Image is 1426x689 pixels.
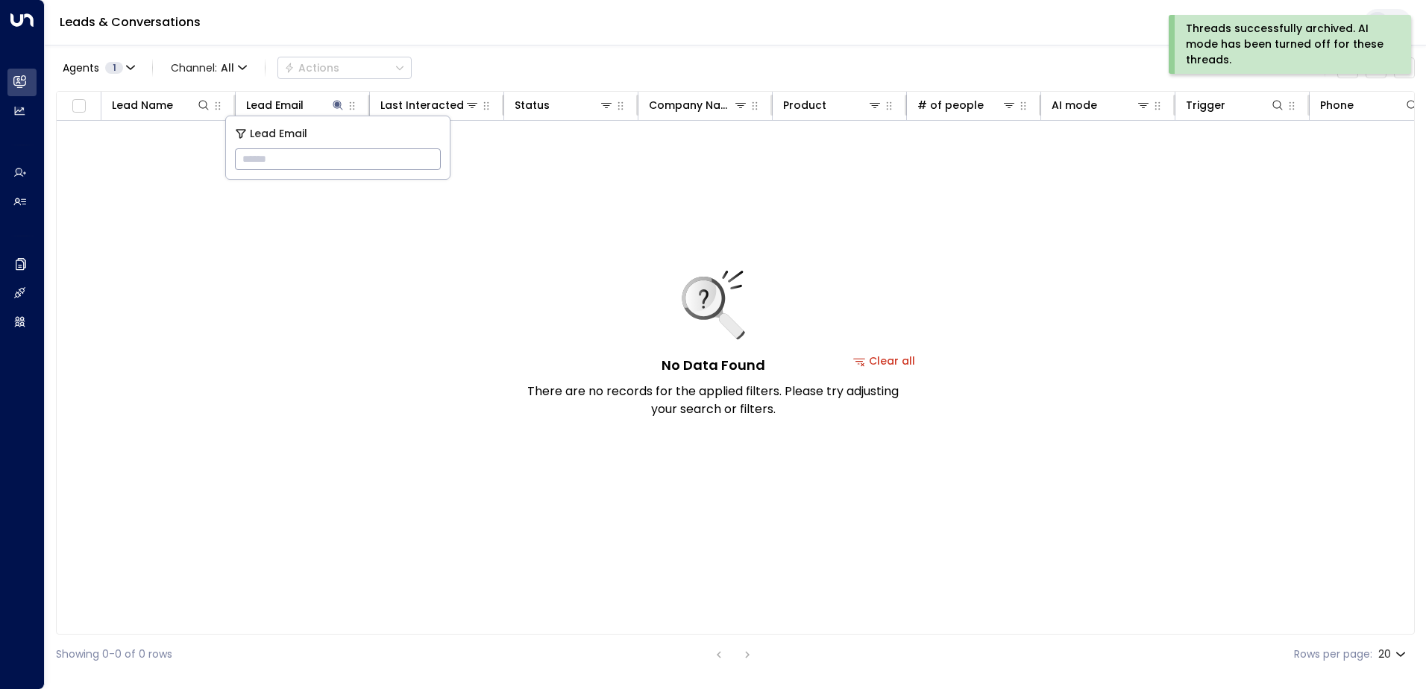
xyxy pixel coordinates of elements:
div: Lead Email [246,96,304,114]
nav: pagination navigation [709,645,757,664]
div: Phone [1320,96,1354,114]
div: Product [783,96,882,114]
div: # of people [917,96,984,114]
span: Channel: [165,57,253,78]
div: Phone [1320,96,1419,114]
div: Company Name [649,96,733,114]
span: All [221,62,234,74]
div: Button group with a nested menu [277,57,412,79]
div: Last Interacted [380,96,464,114]
div: AI mode [1052,96,1151,114]
button: Channel:All [165,57,253,78]
a: Leads & Conversations [60,13,201,31]
div: Status [515,96,550,114]
div: Lead Name [112,96,211,114]
div: Product [783,96,826,114]
div: Last Interacted [380,96,480,114]
label: Rows per page: [1294,646,1372,662]
div: Showing 0-0 of 0 rows [56,646,172,662]
span: 1 [105,62,123,74]
div: Actions [284,61,339,75]
button: Actions [277,57,412,79]
div: Lead Name [112,96,173,114]
div: Trigger [1186,96,1285,114]
div: # of people [917,96,1017,114]
span: Lead Email [250,125,307,142]
div: AI mode [1052,96,1097,114]
div: Company Name [649,96,748,114]
p: There are no records for the applied filters. Please try adjusting your search or filters. [527,383,899,418]
div: 20 [1378,644,1409,665]
div: Status [515,96,614,114]
span: Agents [63,63,99,73]
div: Trigger [1186,96,1225,114]
div: Lead Email [246,96,345,114]
div: Threads successfully archived. AI mode has been turned off for these threads. [1186,21,1391,68]
span: Toggle select all [69,97,88,116]
h5: No Data Found [662,355,765,375]
button: Agents1 [56,57,140,78]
